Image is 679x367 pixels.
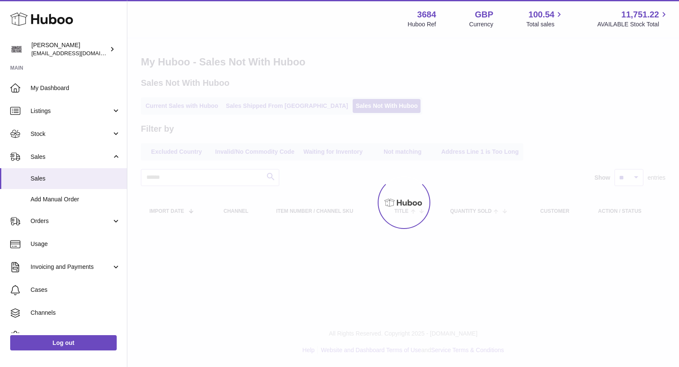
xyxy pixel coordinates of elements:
span: Total sales [526,20,564,28]
span: Invoicing and Payments [31,263,112,271]
span: 11,751.22 [621,9,659,20]
a: 100.54 Total sales [526,9,564,28]
span: 100.54 [528,9,554,20]
div: Currency [469,20,494,28]
a: Log out [10,335,117,350]
span: AVAILABLE Stock Total [597,20,669,28]
span: Cases [31,286,121,294]
span: Stock [31,130,112,138]
span: Sales [31,153,112,161]
span: Channels [31,309,121,317]
a: 11,751.22 AVAILABLE Stock Total [597,9,669,28]
span: Listings [31,107,112,115]
div: [PERSON_NAME] [31,41,108,57]
strong: GBP [475,9,493,20]
span: My Dashboard [31,84,121,92]
img: theinternationalventure@gmail.com [10,43,23,56]
span: Settings [31,332,121,340]
span: Usage [31,240,121,248]
span: Orders [31,217,112,225]
div: Huboo Ref [408,20,436,28]
strong: 3684 [417,9,436,20]
span: Add Manual Order [31,195,121,203]
span: [EMAIL_ADDRESS][DOMAIN_NAME] [31,50,125,56]
span: Sales [31,175,121,183]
